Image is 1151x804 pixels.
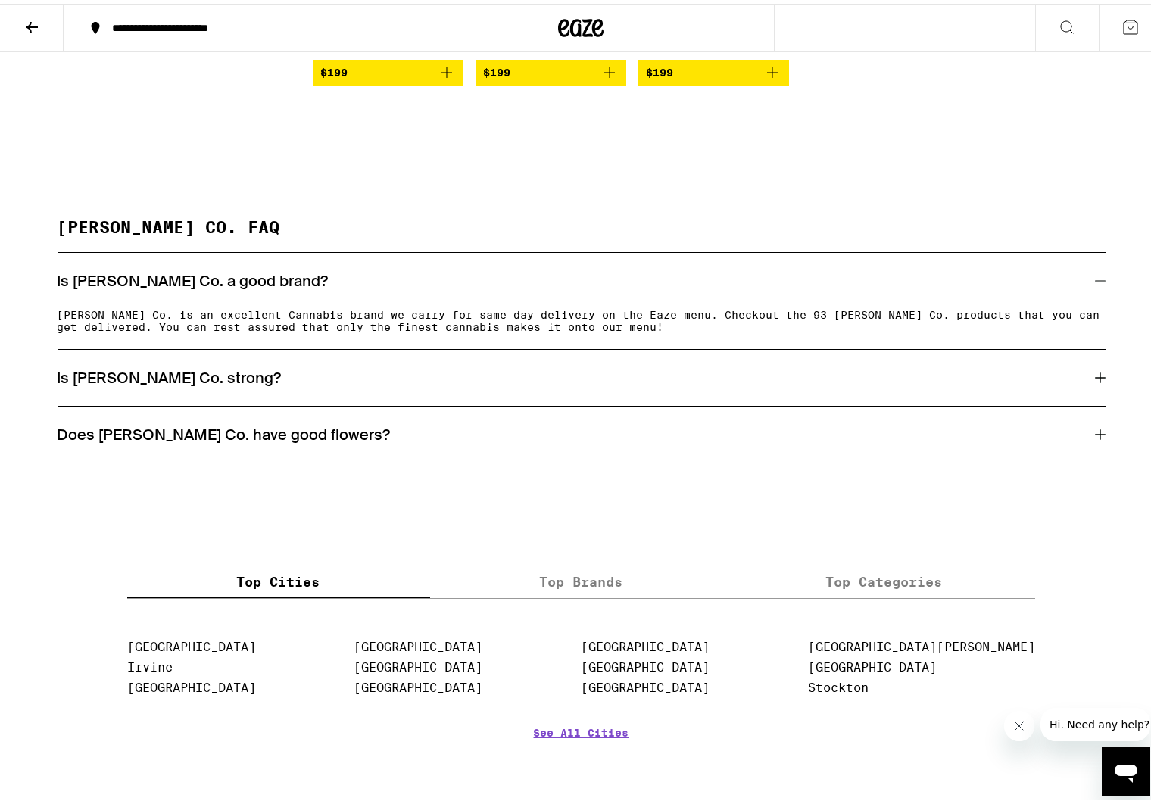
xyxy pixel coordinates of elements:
[638,56,789,82] button: Add to bag
[646,63,673,75] span: $199
[354,677,483,691] a: [GEOGRAPHIC_DATA]
[1004,707,1034,737] iframe: Close message
[581,677,710,691] a: [GEOGRAPHIC_DATA]
[808,656,937,671] a: [GEOGRAPHIC_DATA]
[581,656,710,671] a: [GEOGRAPHIC_DATA]
[321,63,348,75] span: $199
[430,562,733,594] label: Top Brands
[127,656,173,671] a: Irvine
[1040,704,1150,737] iframe: Message from company
[58,267,329,287] h3: Is [PERSON_NAME] Co. a good brand?
[354,636,483,650] a: [GEOGRAPHIC_DATA]
[581,636,710,650] a: [GEOGRAPHIC_DATA]
[127,562,430,594] label: Top Cities
[808,677,869,691] a: Stockton
[58,364,282,384] h3: Is [PERSON_NAME] Co. strong?
[58,216,1106,249] h2: [PERSON_NAME] CO. FAQ
[127,677,256,691] a: [GEOGRAPHIC_DATA]
[127,636,256,650] a: [GEOGRAPHIC_DATA]
[808,636,1035,650] a: [GEOGRAPHIC_DATA][PERSON_NAME]
[127,562,1036,595] div: tabs
[1102,743,1150,792] iframe: Button to launch messaging window
[58,421,391,441] h3: Does [PERSON_NAME] Co. have good flowers?
[354,656,483,671] a: [GEOGRAPHIC_DATA]
[476,56,626,82] button: Add to bag
[58,305,1106,329] p: [PERSON_NAME] Co. is an excellent Cannabis brand we carry for same day delivery on the Eaze menu....
[483,63,510,75] span: $199
[732,562,1035,594] label: Top Categories
[534,723,629,779] a: See All Cities
[313,56,464,82] button: Add to bag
